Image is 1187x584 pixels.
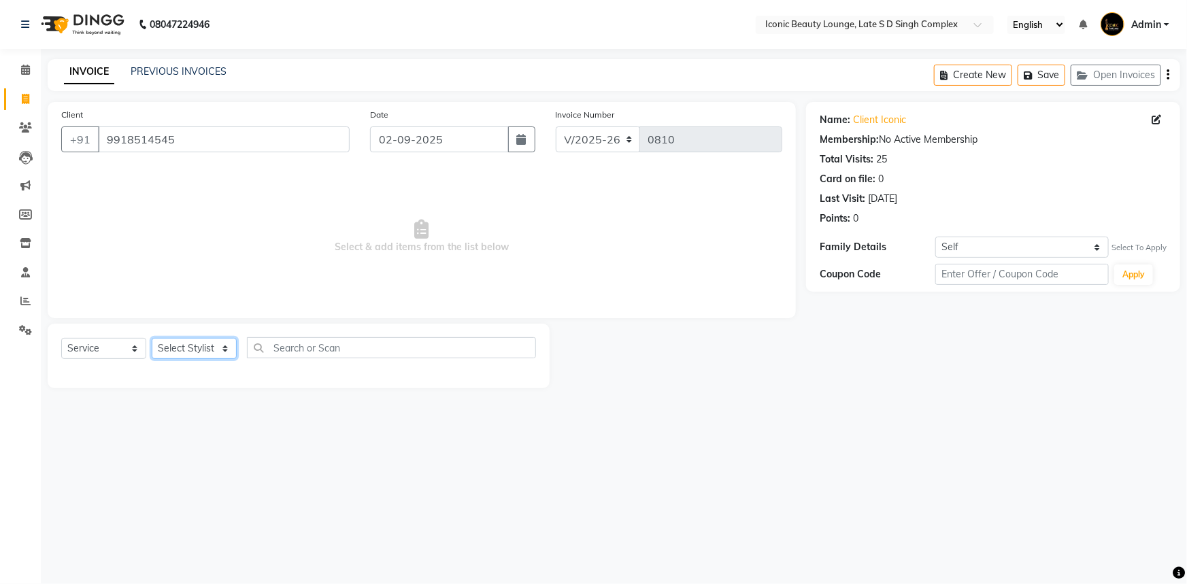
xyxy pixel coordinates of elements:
[35,5,128,44] img: logo
[876,152,887,167] div: 25
[820,192,865,206] div: Last Visit:
[935,264,1109,285] input: Enter Offer / Coupon Code
[820,133,879,147] div: Membership:
[820,113,850,127] div: Name:
[61,126,99,152] button: +91
[820,152,873,167] div: Total Visits:
[934,65,1012,86] button: Create New
[868,192,897,206] div: [DATE]
[247,337,536,358] input: Search or Scan
[820,240,935,254] div: Family Details
[878,172,884,186] div: 0
[1114,264,1153,285] button: Apply
[820,211,850,226] div: Points:
[131,65,227,78] a: PREVIOUS INVOICES
[820,172,875,186] div: Card on file:
[1071,65,1161,86] button: Open Invoices
[1111,242,1167,254] div: Select To Apply
[853,113,906,127] a: Client Iconic
[1131,18,1161,32] span: Admin
[820,133,1167,147] div: No Active Membership
[370,109,388,121] label: Date
[1018,65,1065,86] button: Save
[98,126,350,152] input: Search by Name/Mobile/Email/Code
[1101,12,1124,36] img: Admin
[61,169,782,305] span: Select & add items from the list below
[556,109,615,121] label: Invoice Number
[61,109,83,121] label: Client
[853,211,858,226] div: 0
[64,60,114,84] a: INVOICE
[150,5,210,44] b: 08047224946
[820,267,935,281] div: Coupon Code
